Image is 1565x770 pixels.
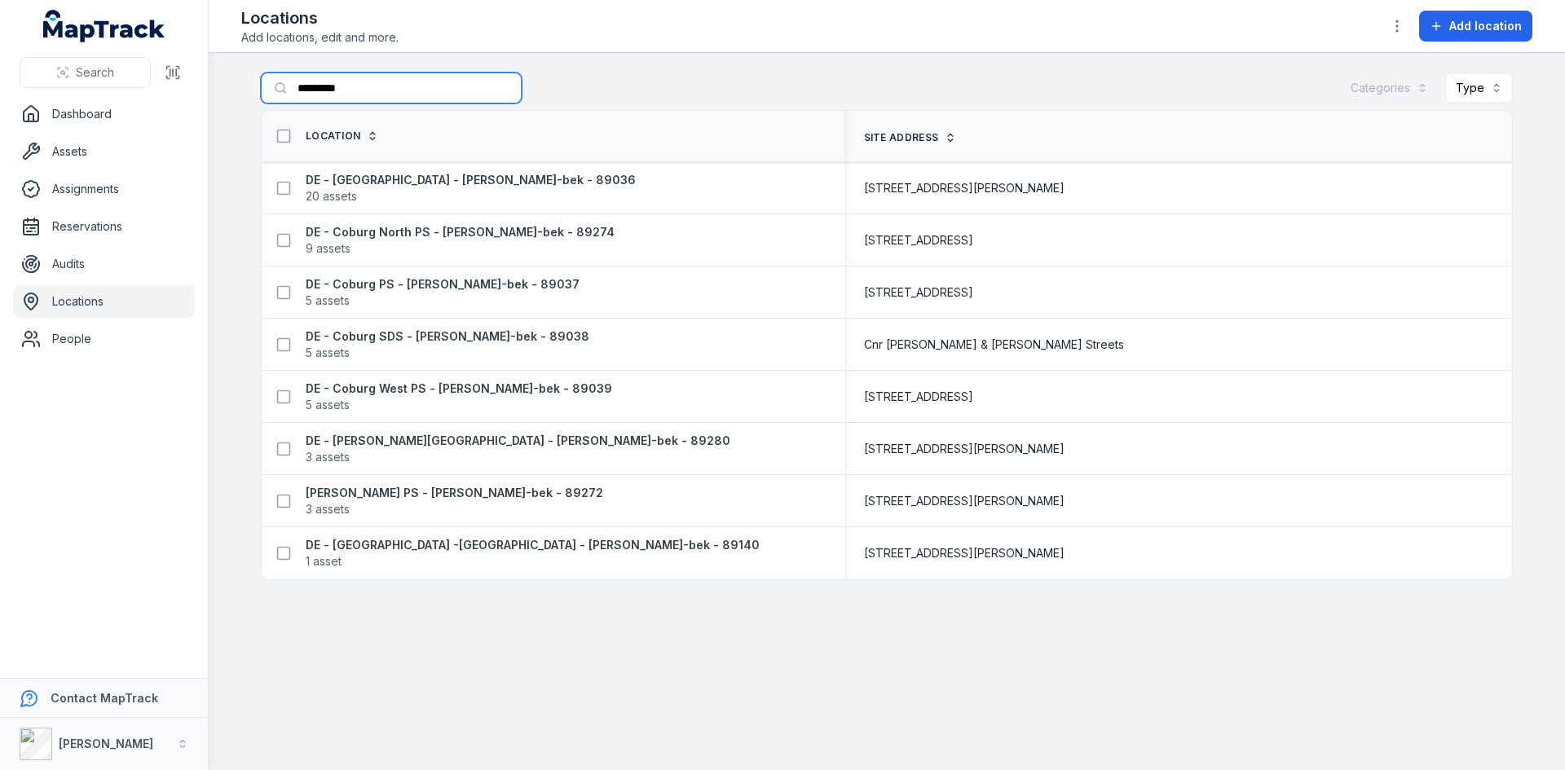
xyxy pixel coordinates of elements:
[306,537,760,570] a: DE - [GEOGRAPHIC_DATA] -[GEOGRAPHIC_DATA] - [PERSON_NAME]-bek - 891401 asset
[864,337,1124,353] span: Cnr [PERSON_NAME] & [PERSON_NAME] Streets
[13,285,195,318] a: Locations
[864,131,957,144] a: Site address
[864,545,1065,561] span: [STREET_ADDRESS][PERSON_NAME]
[864,232,973,249] span: [STREET_ADDRESS]
[306,449,350,465] span: 3 assets
[306,172,636,205] a: DE - [GEOGRAPHIC_DATA] - [PERSON_NAME]-bek - 8903620 assets
[306,433,730,449] strong: DE - [PERSON_NAME][GEOGRAPHIC_DATA] - [PERSON_NAME]-bek - 89280
[306,240,350,257] span: 9 assets
[306,172,636,188] strong: DE - [GEOGRAPHIC_DATA] - [PERSON_NAME]-bek - 89036
[51,691,158,705] strong: Contact MapTrack
[1419,11,1532,42] button: Add location
[306,381,612,413] a: DE - Coburg West PS - [PERSON_NAME]-bek - 890395 assets
[306,553,342,570] span: 1 asset
[306,276,580,309] a: DE - Coburg PS - [PERSON_NAME]-bek - 890375 assets
[13,173,195,205] a: Assignments
[306,345,350,361] span: 5 assets
[864,441,1065,457] span: [STREET_ADDRESS][PERSON_NAME]
[13,248,195,280] a: Audits
[306,224,615,240] strong: DE - Coburg North PS - [PERSON_NAME]-bek - 89274
[306,485,603,517] a: [PERSON_NAME] PS - [PERSON_NAME]-bek - 892723 assets
[864,180,1065,196] span: [STREET_ADDRESS][PERSON_NAME]
[306,397,350,413] span: 5 assets
[20,57,151,88] button: Search
[306,485,603,501] strong: [PERSON_NAME] PS - [PERSON_NAME]-bek - 89272
[241,7,399,29] h2: Locations
[13,98,195,130] a: Dashboard
[13,323,195,355] a: People
[43,10,165,42] a: MapTrack
[306,293,350,309] span: 5 assets
[306,224,615,257] a: DE - Coburg North PS - [PERSON_NAME]-bek - 892749 assets
[306,433,730,465] a: DE - [PERSON_NAME][GEOGRAPHIC_DATA] - [PERSON_NAME]-bek - 892803 assets
[864,389,973,405] span: [STREET_ADDRESS]
[59,737,153,750] strong: [PERSON_NAME]
[864,493,1065,509] span: [STREET_ADDRESS][PERSON_NAME]
[13,210,195,243] a: Reservations
[306,130,378,143] a: Location
[13,135,195,168] a: Assets
[1445,73,1513,103] button: Type
[306,328,589,345] strong: DE - Coburg SDS - [PERSON_NAME]-bek - 89038
[306,501,350,517] span: 3 assets
[306,130,360,143] span: Location
[306,276,580,293] strong: DE - Coburg PS - [PERSON_NAME]-bek - 89037
[306,328,589,361] a: DE - Coburg SDS - [PERSON_NAME]-bek - 890385 assets
[864,131,939,144] span: Site address
[1449,18,1522,34] span: Add location
[306,188,357,205] span: 20 assets
[864,284,973,301] span: [STREET_ADDRESS]
[76,64,114,81] span: Search
[306,537,760,553] strong: DE - [GEOGRAPHIC_DATA] -[GEOGRAPHIC_DATA] - [PERSON_NAME]-bek - 89140
[306,381,612,397] strong: DE - Coburg West PS - [PERSON_NAME]-bek - 89039
[241,29,399,46] span: Add locations, edit and more.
